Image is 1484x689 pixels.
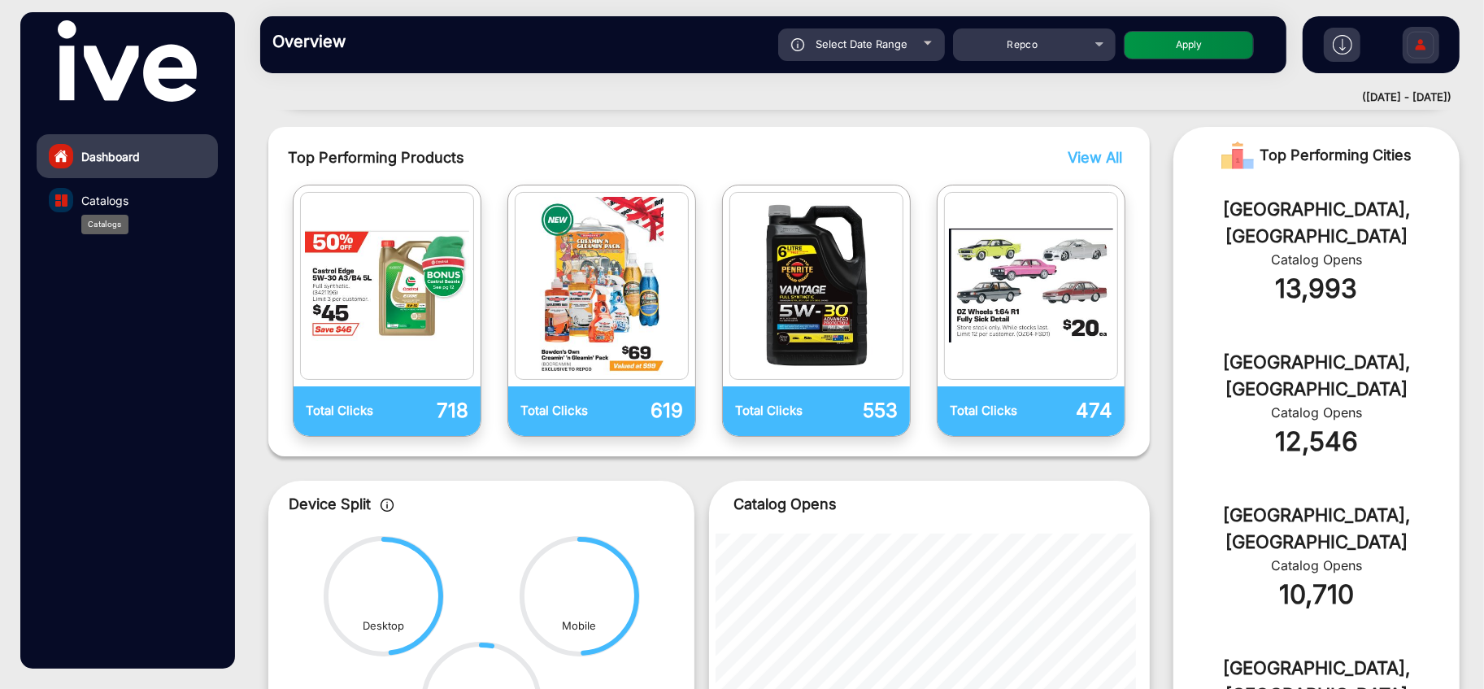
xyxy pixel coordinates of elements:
[1198,502,1435,556] div: [GEOGRAPHIC_DATA], [GEOGRAPHIC_DATA]
[816,37,907,50] span: Select Date Range
[1068,149,1122,166] span: View All
[363,618,404,634] div: Desktop
[735,402,816,421] p: Total Clicks
[1198,403,1435,422] div: Catalog Opens
[520,197,684,375] img: catalog
[1198,269,1435,308] div: 13,993
[734,197,899,375] img: catalog
[602,396,683,425] p: 619
[55,194,67,207] img: catalog
[381,499,394,512] img: icon
[305,197,469,375] img: catalog
[1124,31,1254,59] button: Apply
[1198,575,1435,614] div: 10,710
[1198,349,1435,403] div: [GEOGRAPHIC_DATA], [GEOGRAPHIC_DATA]
[733,493,1125,515] p: Catalog Opens
[1260,139,1412,172] span: Top Performing Cities
[37,178,218,222] a: Catalogs
[950,402,1031,421] p: Total Clicks
[1198,556,1435,575] div: Catalog Opens
[1198,250,1435,269] div: Catalog Opens
[1221,139,1254,172] img: Rank image
[81,215,128,234] div: Catalogs
[37,134,218,178] a: Dashboard
[520,402,602,421] p: Total Clicks
[81,192,128,209] span: Catalogs
[1198,422,1435,461] div: 12,546
[1031,396,1112,425] p: 474
[306,402,387,421] p: Total Clicks
[1403,19,1438,76] img: Sign%20Up.svg
[81,148,140,165] span: Dashboard
[791,38,805,51] img: icon
[816,396,898,425] p: 553
[563,618,597,634] div: Mobile
[288,146,929,168] span: Top Performing Products
[387,396,468,425] p: 718
[244,89,1451,106] div: ([DATE] - [DATE])
[1007,38,1038,50] span: Repco
[1198,196,1435,250] div: [GEOGRAPHIC_DATA], [GEOGRAPHIC_DATA]
[1064,146,1118,168] button: View All
[949,197,1113,375] img: catalog
[272,32,500,51] h3: Overview
[289,495,371,512] span: Device Split
[54,149,68,164] img: home
[1333,35,1352,55] img: h2download.svg
[58,20,196,102] img: vmg-logo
